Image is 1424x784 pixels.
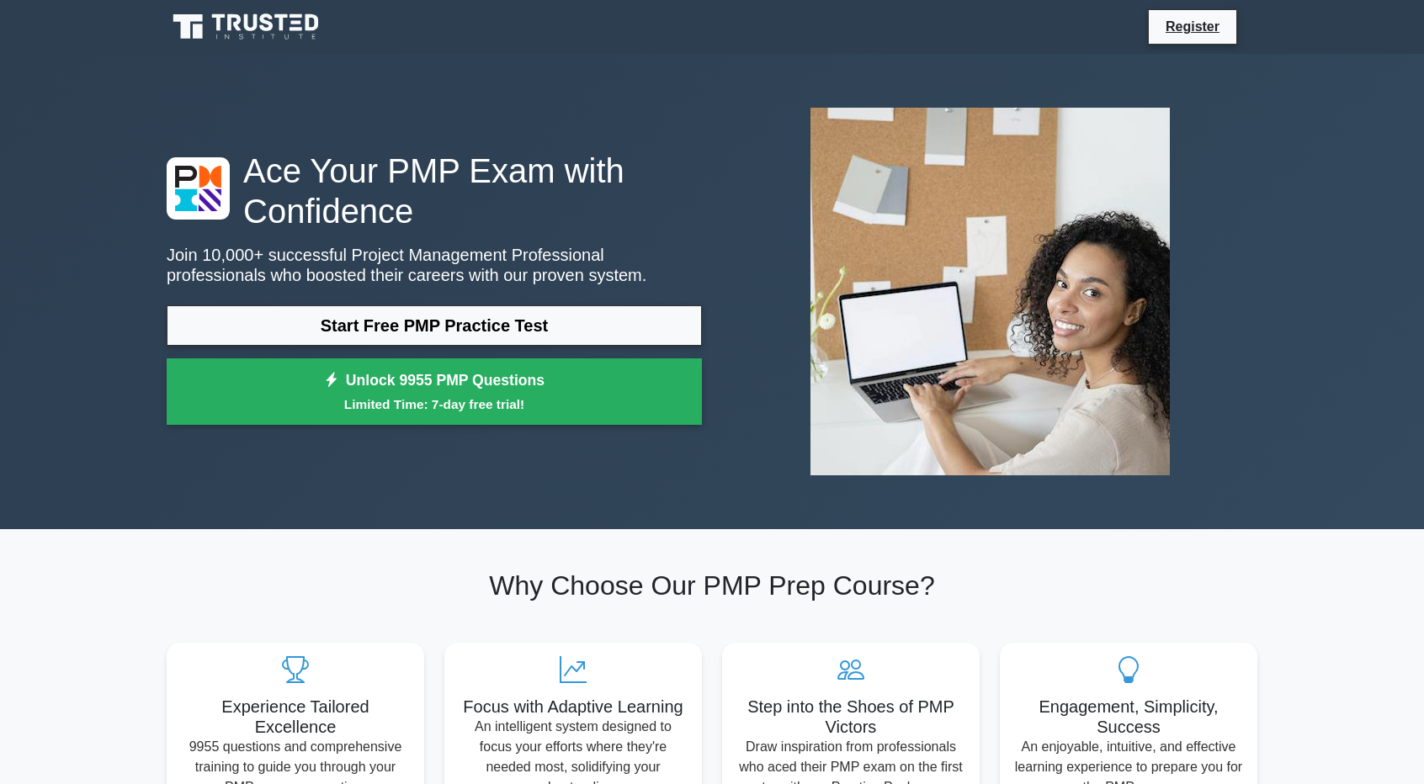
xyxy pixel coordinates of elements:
a: Register [1156,16,1230,37]
a: Start Free PMP Practice Test [167,305,702,346]
p: Join 10,000+ successful Project Management Professional professionals who boosted their careers w... [167,245,702,285]
h5: Experience Tailored Excellence [180,697,411,737]
h2: Why Choose Our PMP Prep Course? [167,569,1257,601]
h5: Step into the Shoes of PMP Victors [736,697,966,737]
h5: Focus with Adaptive Learning [458,697,688,717]
small: Limited Time: 7-day free trial! [188,395,681,414]
a: Unlock 9955 PMP QuestionsLimited Time: 7-day free trial! [167,358,702,426]
h5: Engagement, Simplicity, Success [1013,697,1244,737]
h1: Ace Your PMP Exam with Confidence [167,151,702,231]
